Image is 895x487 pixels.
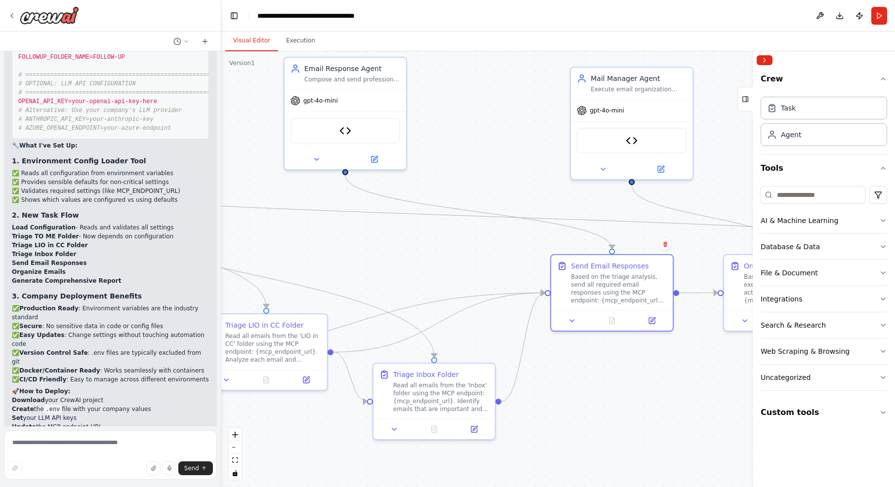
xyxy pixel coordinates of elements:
div: Agent [781,130,801,140]
strong: Send Email Responses [12,260,87,266]
div: Integrations [761,294,802,304]
button: No output available [245,374,287,386]
div: Crew [761,93,887,154]
div: Version 1 [229,59,255,67]
div: Read all emails from the 'Inbox' folder using the MCP endpoint: {mcp_endpoint_url}. Identify emai... [393,381,489,413]
button: Open in side panel [635,315,669,327]
strong: What I've Set Up: [19,142,78,149]
li: ✅ Shows which values are configured vs using defaults [12,195,209,204]
div: Search & Research [761,320,826,330]
div: Task [781,103,796,113]
div: Triage Inbox Folder [393,370,459,379]
strong: CI/CD Friendly [19,376,66,383]
g: Edge from ac9eb229-02eb-46e8-b7ff-698274ffa70a to e841c026-8530-4dae-b672-88b3aba4b1b2 [501,288,545,407]
div: Organize EmailsBased on the triage analysis, execute all email organization actions using the MCP... [723,254,847,332]
strong: Load Configuration [12,224,76,231]
g: Edge from 9141a288-528c-4230-8064-04f9dc07de25 to ac9eb229-02eb-46e8-b7ff-698274ffa70a [34,185,439,357]
strong: Triage Inbox Folder [12,251,76,258]
button: toggle interactivity [229,467,242,480]
div: Triage LIO in CC FolderRead all emails from the 'LIO in CC' folder using the MCP endpoint: {mcp_e... [204,313,328,391]
strong: Secure [19,323,42,330]
li: ✅ Reads all configuration from environment variables [12,169,209,178]
div: Mail Manager Agent [591,74,687,83]
button: Web Scraping & Browsing [761,338,887,364]
span: # ============================================================================= [18,72,299,78]
li: the MCP endpoint URL [12,422,209,431]
div: Based on the triage analysis, send all required email responses using the MCP endpoint: {mcp_endp... [571,273,667,304]
button: Start a new chat [197,36,213,47]
button: Hide left sidebar [227,9,241,23]
button: Custom tools [761,399,887,426]
img: MCP Outlook Sender [339,125,351,137]
div: Organize Emails [744,261,800,271]
div: Send Email ResponsesBased on the triage analysis, send all required email responses using the MCP... [550,254,674,332]
div: File & Document [761,268,818,278]
button: Search & Research [761,312,887,338]
button: Open in side panel [457,423,491,435]
strong: Easy Updates [19,332,64,338]
button: Tools [761,154,887,182]
button: Crew [761,69,887,93]
div: Uncategorized [761,373,811,382]
strong: Triage LIO in CC Folder [12,242,88,249]
strong: Download [12,397,45,404]
div: Compose and send professional email responses based on triage decisions. Handle forwards to appro... [304,75,400,83]
code: .env [44,405,62,414]
span: Send [184,464,199,472]
nav: breadcrumb [257,11,391,21]
button: Uncategorized [761,365,887,390]
button: Open in side panel [346,153,402,165]
div: AI & Machine Learning [761,216,838,225]
strong: 2. New Task Flow [12,211,79,219]
button: Delete node [659,238,672,251]
button: zoom out [229,441,242,454]
div: Triage Inbox FolderRead all emails from the 'Inbox' folder using the MCP endpoint: {mcp_endpoint_... [372,363,496,440]
div: Database & Data [761,242,820,252]
strong: Generate Comprehensive Report [12,277,121,284]
g: Edge from b99fda69-d7b2-4fdd-8a9e-f6a4b4e5ab5a to e841c026-8530-4dae-b672-88b3aba4b1b2 [340,175,617,249]
button: Switch to previous chat [169,36,193,47]
strong: Production Ready [19,305,79,312]
div: React Flow controls [229,428,242,480]
span: # OPTIONAL: LLM API CONFIGURATION [18,80,136,87]
div: Email Response Agent [304,64,400,74]
button: Improve this prompt [8,461,22,475]
g: Edge from 6a24c043-6f02-4298-aeb8-f42a425d7070 to ac9eb229-02eb-46e8-b7ff-698274ffa70a [333,347,367,407]
li: ✅ Provides sensible defaults for non-critical settings [12,178,209,187]
button: Toggle Sidebar [749,51,757,487]
button: Open in side panel [289,374,323,386]
strong: 3. Company Deployment Benefits [12,292,142,300]
span: gpt-4o-mini [590,107,624,114]
span: FOLLOWUP_FOLDER_NAME=FOLLOW-UP [18,54,125,61]
li: the file with your company values [12,405,209,413]
span: # Alternative: Use your company's LLM provider [18,107,182,114]
span: # AZURE_OPENAI_ENDPOINT=your-azure-endpoint [18,125,171,132]
div: Based on the triage analysis, execute all email organization actions using the MCP endpoint: {mcp... [744,273,840,304]
g: Edge from b5e4edf2-6c29-4b85-b177-ad365db14132 to 52162803-9bd1-46e0-9e8e-b62e3ca6891e [627,185,790,249]
div: Send Email Responses [571,261,649,271]
p: ✅ : Environment variables are the industry standard ✅ : No sensitive data in code or config files... [12,304,209,384]
div: Read all emails from the 'LIO in CC' folder using the MCP endpoint: {mcp_endpoint_url}. Analyze e... [225,332,321,364]
li: your CrewAI project [12,396,209,405]
g: Edge from e841c026-8530-4dae-b672-88b3aba4b1b2 to 52162803-9bd1-46e0-9e8e-b62e3ca6891e [679,288,718,298]
button: Collapse right sidebar [757,55,773,65]
div: Web Scraping & Browsing [761,346,850,356]
span: # ============================================================================= [18,89,299,96]
div: Email Response AgentCompose and send professional email responses based on triage decisions. Hand... [284,57,407,170]
strong: Set [12,414,23,421]
img: MCP Outlook Manager [626,135,638,147]
strong: Update [12,423,36,430]
div: Execute email organization actions based on triage decisions. Move emails to appropriate folders ... [591,85,687,93]
strong: Version Control Safe [19,349,88,356]
button: Open in side panel [633,163,689,175]
strong: 1. Environment Config Loader Tool [12,157,146,165]
g: Edge from f8e565c0-32fd-493e-958f-2685f1cfc3bd to e841c026-8530-4dae-b672-88b3aba4b1b2 [165,288,545,357]
button: fit view [229,454,242,467]
strong: Triage TO ME Folder [12,233,79,240]
button: zoom in [229,428,242,441]
g: Edge from 9141a288-528c-4230-8064-04f9dc07de25 to 6a24c043-6f02-4298-aeb8-f42a425d7070 [34,185,271,308]
img: Logo [20,6,79,24]
strong: Organize Emails [12,268,66,275]
span: # ANTHROPIC_API_KEY=your-anthropic-key [18,116,154,123]
div: Tools [761,182,887,399]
